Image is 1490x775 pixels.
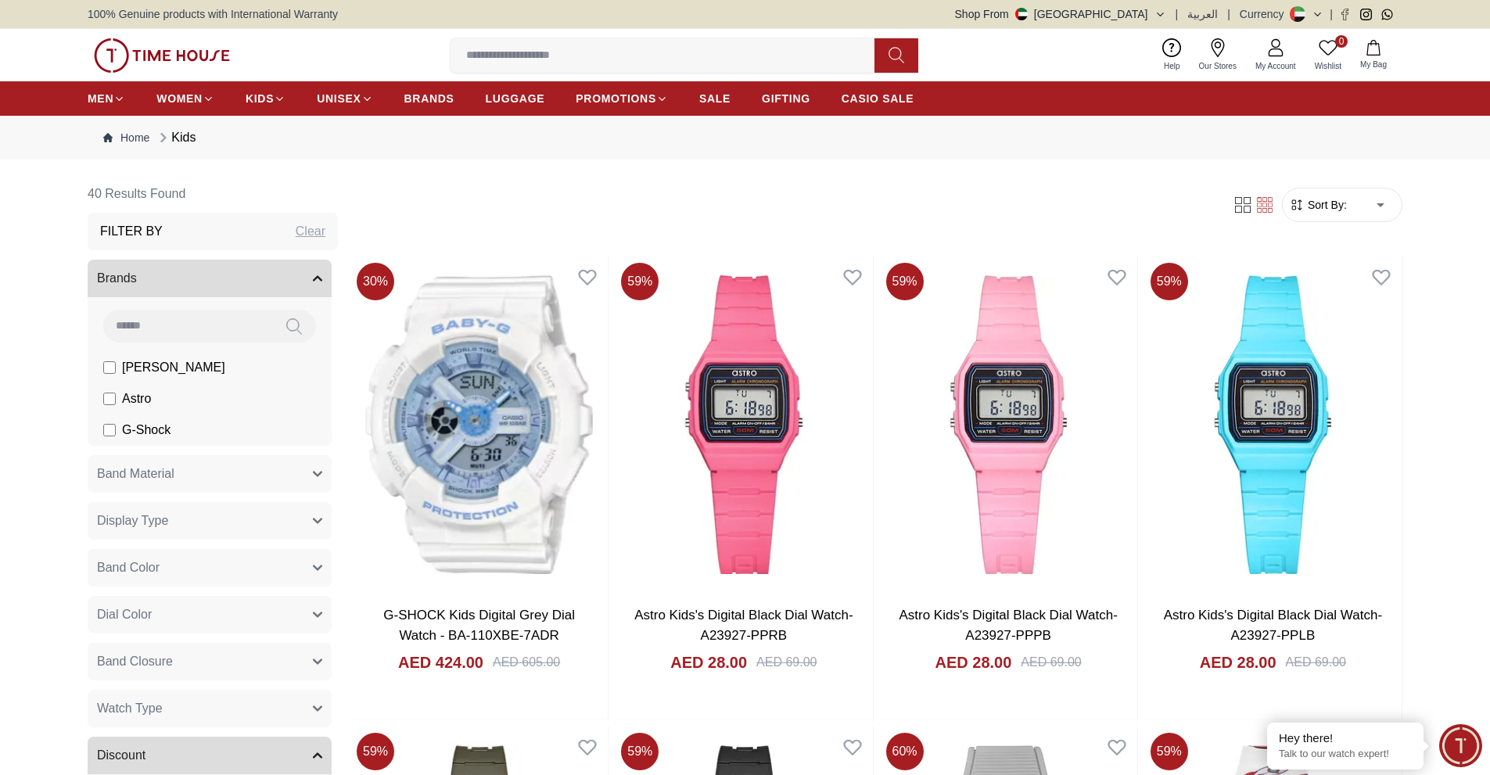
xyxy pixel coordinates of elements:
[1015,8,1028,20] img: United Arab Emirates
[88,502,332,540] button: Display Type
[97,558,160,577] span: Band Color
[246,91,274,106] span: KIDS
[122,389,151,408] span: Astro
[94,38,230,73] img: ...
[88,643,332,680] button: Band Closure
[621,263,659,300] span: 59 %
[1360,9,1372,20] a: Instagram
[1279,748,1412,761] p: Talk to our watch expert!
[1200,651,1276,673] h4: AED 28.00
[615,257,872,593] img: Astro Kids's Digital Black Dial Watch-A23927-PPRB
[762,91,810,106] span: GIFTING
[493,653,560,672] div: AED 605.00
[1176,6,1179,22] span: |
[88,690,332,727] button: Watch Type
[350,257,608,593] img: G-SHOCK Kids Digital Grey Dial Watch - BA-110XBE-7ADR
[404,84,454,113] a: BRANDS
[97,605,152,624] span: Dial Color
[1158,60,1187,72] span: Help
[1305,197,1347,213] span: Sort By:
[1164,608,1382,643] a: Astro Kids's Digital Black Dial Watch-A23927-PPLB
[699,91,731,106] span: SALE
[935,651,1012,673] h4: AED 28.00
[122,358,225,377] span: [PERSON_NAME]
[1021,653,1081,672] div: AED 69.00
[486,91,545,106] span: LUGGAGE
[88,175,338,213] h6: 40 Results Found
[899,608,1117,643] a: Astro Kids's Digital Black Dial Watch-A23927-PPPB
[1309,60,1348,72] span: Wishlist
[383,608,575,643] a: G-SHOCK Kids Digital Grey Dial Watch - BA-110XBE-7ADR
[88,91,113,106] span: MEN
[97,652,173,671] span: Band Closure
[88,455,332,493] button: Band Material
[156,84,214,113] a: WOMEN
[398,651,483,673] h4: AED 424.00
[122,421,171,440] span: G-Shock
[156,91,203,106] span: WOMEN
[88,549,332,587] button: Band Color
[1227,6,1230,22] span: |
[842,91,914,106] span: CASIO SALE
[1339,9,1351,20] a: Facebook
[88,260,332,297] button: Brands
[756,653,817,672] div: AED 69.00
[1351,37,1396,74] button: My Bag
[762,84,810,113] a: GIFTING
[634,608,853,643] a: Astro Kids's Digital Black Dial Watch-A23927-PPRB
[1151,263,1188,300] span: 59 %
[621,733,659,770] span: 59 %
[486,84,545,113] a: LUGGAGE
[955,6,1166,22] button: Shop From[GEOGRAPHIC_DATA]
[88,116,1402,160] nav: Breadcrumb
[1279,730,1412,746] div: Hey there!
[886,263,924,300] span: 59 %
[103,361,116,374] input: [PERSON_NAME]
[1154,35,1190,75] a: Help
[88,737,332,774] button: Discount
[1249,60,1302,72] span: My Account
[97,465,174,483] span: Band Material
[1354,59,1393,70] span: My Bag
[1286,653,1346,672] div: AED 69.00
[97,699,163,718] span: Watch Type
[886,733,924,770] span: 60 %
[1187,6,1218,22] button: العربية
[842,84,914,113] a: CASIO SALE
[1439,724,1482,767] div: Chat Widget
[100,222,163,241] h3: Filter By
[1305,35,1351,75] a: 0Wishlist
[246,84,285,113] a: KIDS
[880,257,1137,593] img: Astro Kids's Digital Black Dial Watch-A23927-PPPB
[357,733,394,770] span: 59 %
[576,91,656,106] span: PROMOTIONS
[317,91,361,106] span: UNISEX
[103,130,149,145] a: Home
[404,91,454,106] span: BRANDS
[1289,197,1347,213] button: Sort By:
[103,424,116,436] input: G-Shock
[103,393,116,405] input: Astro
[88,84,125,113] a: MEN
[1381,9,1393,20] a: Whatsapp
[1240,6,1291,22] div: Currency
[88,596,332,633] button: Dial Color
[317,84,372,113] a: UNISEX
[97,746,145,765] span: Discount
[88,6,338,22] span: 100% Genuine products with International Warranty
[1190,35,1246,75] a: Our Stores
[1330,6,1333,22] span: |
[97,511,168,530] span: Display Type
[357,263,394,300] span: 30 %
[670,651,747,673] h4: AED 28.00
[699,84,731,113] a: SALE
[97,269,137,288] span: Brands
[1151,733,1188,770] span: 59 %
[1144,257,1402,593] img: Astro Kids's Digital Black Dial Watch-A23927-PPLB
[296,222,325,241] div: Clear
